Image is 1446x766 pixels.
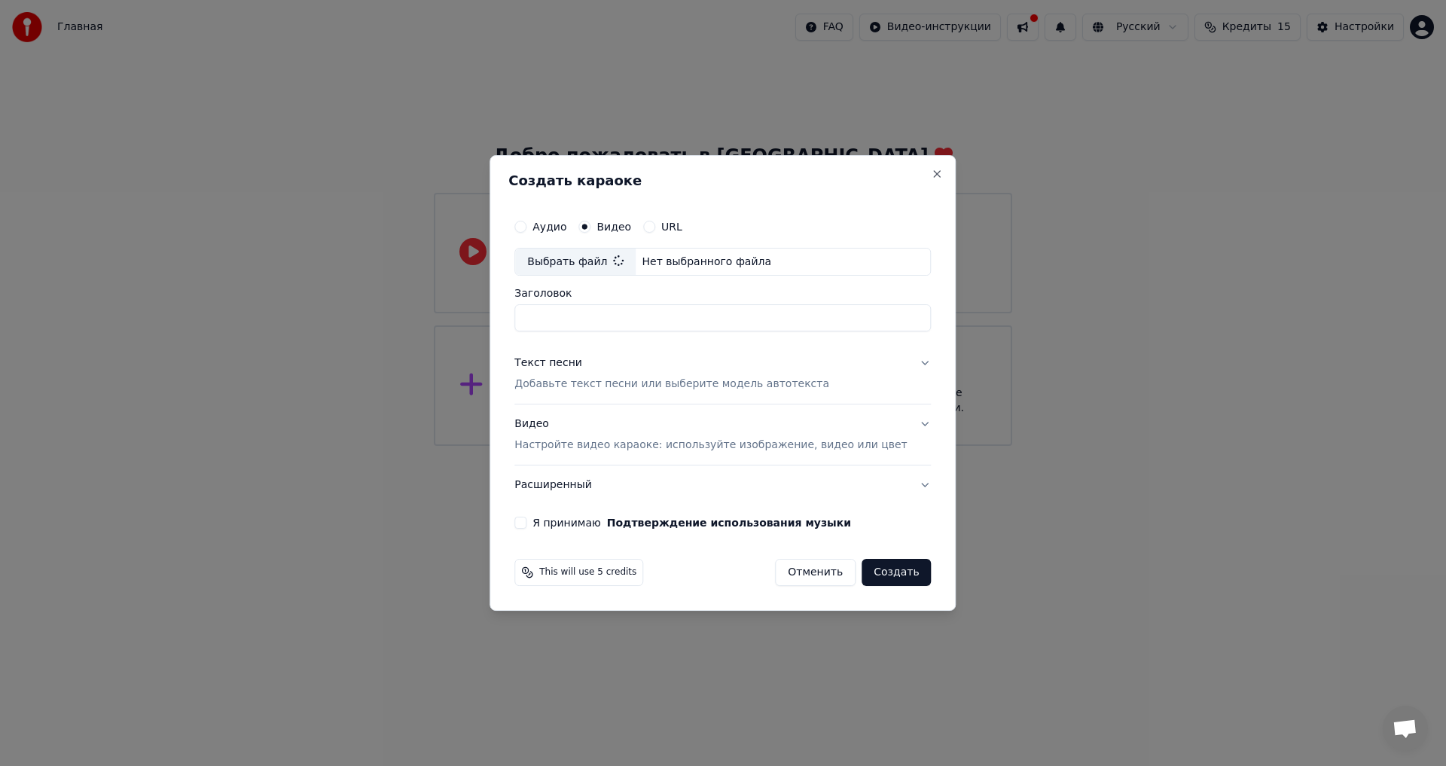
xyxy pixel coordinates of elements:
button: Текст песниДобавьте текст песни или выберите модель автотекста [514,344,931,404]
label: Аудио [532,221,566,232]
button: Я принимаю [607,517,851,528]
button: Расширенный [514,465,931,505]
button: Отменить [775,559,856,586]
div: Видео [514,417,907,453]
label: Заголовок [514,288,931,299]
div: Текст песни [514,356,582,371]
p: Добавьте текст песни или выберите модель автотекста [514,377,829,392]
button: Создать [862,559,931,586]
label: Видео [596,221,631,232]
div: Выбрать файл [515,249,636,276]
span: This will use 5 credits [539,566,636,578]
div: Нет выбранного файла [636,255,777,270]
h2: Создать караоке [508,174,937,188]
label: Я принимаю [532,517,851,528]
label: URL [661,221,682,232]
p: Настройте видео караоке: используйте изображение, видео или цвет [514,438,907,453]
button: ВидеоНастройте видео караоке: используйте изображение, видео или цвет [514,405,931,465]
